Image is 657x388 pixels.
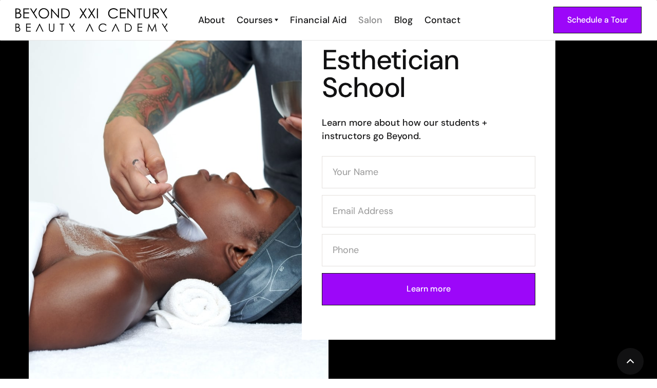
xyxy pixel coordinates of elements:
[418,13,466,27] a: Contact
[15,8,168,32] img: beyond 21st century beauty academy logo
[322,156,535,188] input: Your Name
[283,13,352,27] a: Financial Aid
[237,13,273,27] div: Courses
[322,116,535,143] h6: Learn more about how our students + instructors go Beyond.
[191,13,230,27] a: About
[424,13,460,27] div: Contact
[553,7,642,33] a: Schedule a Tour
[237,13,278,27] a: Courses
[322,46,535,102] h1: Esthetician School
[15,8,168,32] a: home
[322,156,535,312] form: Contact Form (Esthi)
[388,13,418,27] a: Blog
[198,13,225,27] div: About
[352,13,388,27] a: Salon
[322,234,535,266] input: Phone
[567,13,628,27] div: Schedule a Tour
[322,195,535,227] input: Email Address
[358,13,382,27] div: Salon
[394,13,413,27] div: Blog
[322,273,535,305] input: Learn more
[290,13,346,27] div: Financial Aid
